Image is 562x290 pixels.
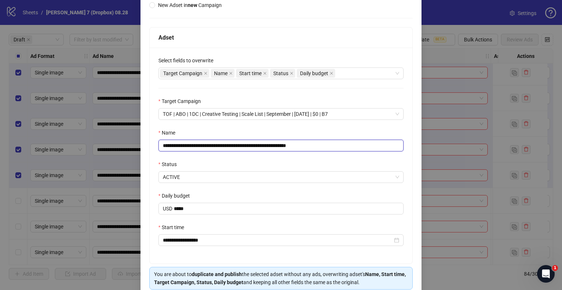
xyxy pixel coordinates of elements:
span: Target Campaign [163,69,202,77]
span: Daily budget [297,69,335,78]
span: Start time [236,69,269,78]
span: Status [270,69,295,78]
input: Start time [163,236,393,244]
span: New Adset in Campaign [158,2,222,8]
span: close [330,71,333,75]
span: Status [273,69,288,77]
strong: new [188,2,197,8]
iframe: Intercom live chat [537,265,555,283]
input: Name [158,140,404,151]
span: close [290,71,293,75]
span: Start time [239,69,262,77]
span: 1 [552,265,558,271]
label: Name [158,129,180,137]
span: Daily budget [300,69,328,77]
span: Target Campaign [160,69,209,78]
span: TOF | ABO | 1DC | Creative Testing | Scale List | September | 2025.08.31 | $0 | B7 [163,109,399,120]
span: close [263,71,267,75]
strong: duplicate and publish [192,271,242,277]
div: Adset [158,33,404,42]
span: close [229,71,233,75]
label: Select fields to overwrite [158,56,218,65]
label: Target Campaign [158,97,206,105]
label: Daily budget [158,192,195,200]
strong: Name, Start time, Target Campaign, Status, Daily budget [154,271,406,285]
label: Status [158,160,181,168]
span: ACTIVE [163,172,399,183]
span: Name [214,69,228,77]
div: You are about to the selected adset without any ads, overwriting adset's and keeping all other fi... [154,270,408,286]
input: Daily budget [174,203,403,214]
span: Name [211,69,235,78]
label: Start time [158,223,189,231]
span: close [204,71,207,75]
